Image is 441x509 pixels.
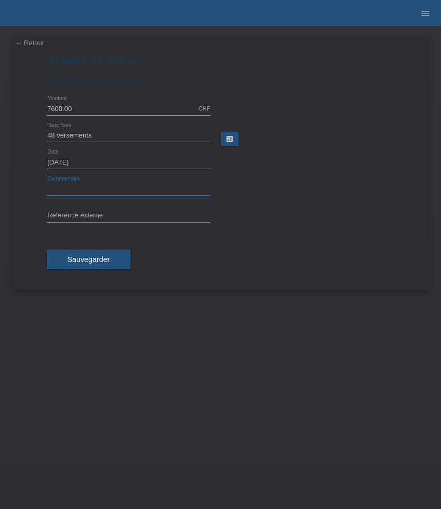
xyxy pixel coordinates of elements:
a: ← Retour [16,39,45,47]
a: menu [415,10,436,16]
span: Sauvegarder [68,255,110,264]
button: Sauvegarder [47,250,131,269]
h1: Ajouter un achat [47,54,395,67]
span: CHF 12'000.00 [105,77,150,85]
div: CHF [198,105,210,112]
i: calculate [225,135,234,143]
a: calculate [221,132,238,146]
i: menu [420,8,431,19]
div: Montant disponible: [47,77,395,85]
